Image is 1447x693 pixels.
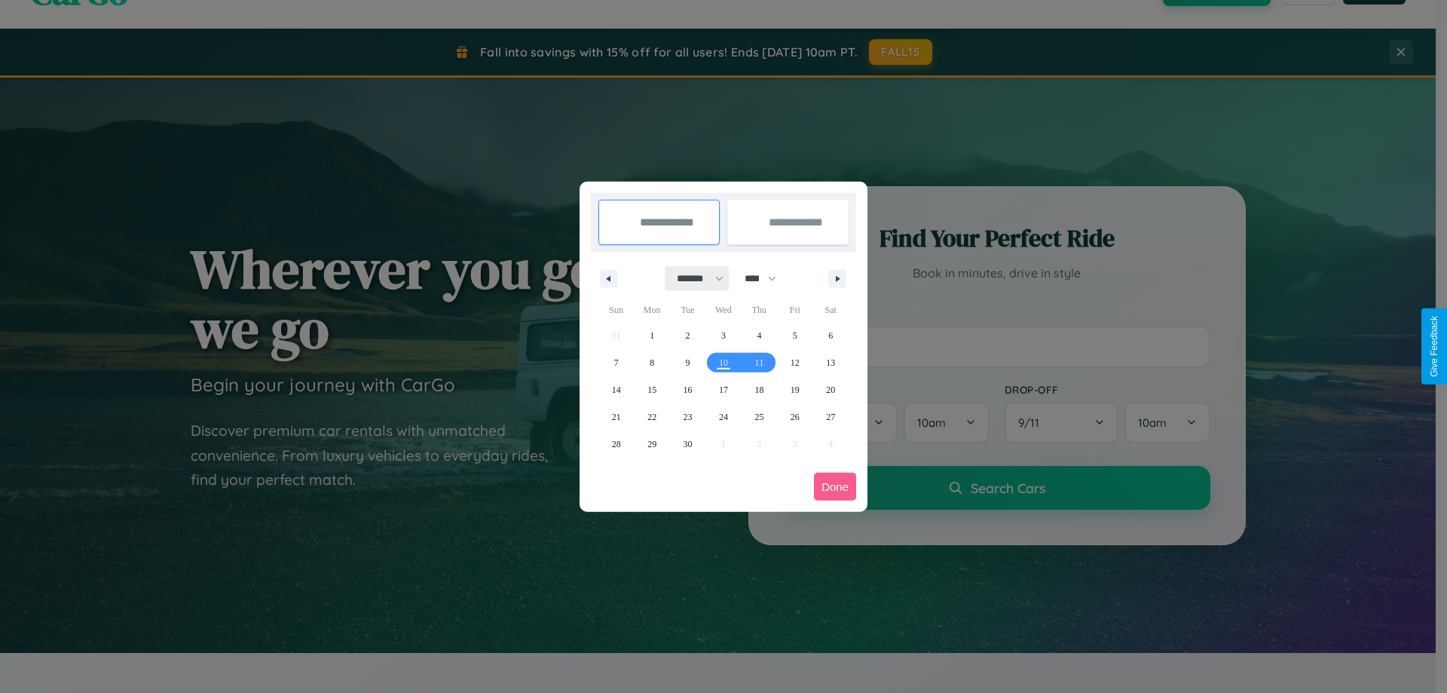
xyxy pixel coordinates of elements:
[814,473,856,501] button: Done
[777,349,812,376] button: 12
[686,322,690,349] span: 2
[612,431,621,458] span: 28
[634,431,669,458] button: 29
[705,349,741,376] button: 10
[598,298,634,322] span: Sun
[647,403,656,431] span: 22
[650,349,654,376] span: 8
[598,376,634,403] button: 14
[791,376,800,403] span: 19
[742,376,777,403] button: 18
[705,322,741,349] button: 3
[757,322,761,349] span: 4
[755,349,764,376] span: 11
[826,376,835,403] span: 20
[684,403,693,431] span: 23
[1429,316,1439,377] div: Give Feedback
[826,349,835,376] span: 13
[791,403,800,431] span: 26
[634,349,669,376] button: 8
[742,349,777,376] button: 11
[826,403,835,431] span: 27
[777,376,812,403] button: 19
[598,349,634,376] button: 7
[614,349,619,376] span: 7
[719,403,728,431] span: 24
[612,403,621,431] span: 21
[634,298,669,322] span: Mon
[670,431,705,458] button: 30
[813,376,849,403] button: 20
[742,298,777,322] span: Thu
[754,403,763,431] span: 25
[684,431,693,458] span: 30
[719,376,728,403] span: 17
[813,298,849,322] span: Sat
[684,376,693,403] span: 16
[670,322,705,349] button: 2
[791,349,800,376] span: 12
[813,349,849,376] button: 13
[612,376,621,403] span: 14
[705,403,741,431] button: 24
[777,322,812,349] button: 5
[647,431,656,458] span: 29
[742,403,777,431] button: 25
[670,403,705,431] button: 23
[686,349,690,376] span: 9
[777,403,812,431] button: 26
[793,322,797,349] span: 5
[754,376,763,403] span: 18
[777,298,812,322] span: Fri
[719,349,728,376] span: 10
[721,322,726,349] span: 3
[647,376,656,403] span: 15
[634,322,669,349] button: 1
[670,376,705,403] button: 16
[813,322,849,349] button: 6
[705,376,741,403] button: 17
[742,322,777,349] button: 4
[705,298,741,322] span: Wed
[598,431,634,458] button: 28
[598,403,634,431] button: 21
[650,322,654,349] span: 1
[813,403,849,431] button: 27
[634,376,669,403] button: 15
[828,322,833,349] span: 6
[634,403,669,431] button: 22
[670,298,705,322] span: Tue
[670,349,705,376] button: 9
